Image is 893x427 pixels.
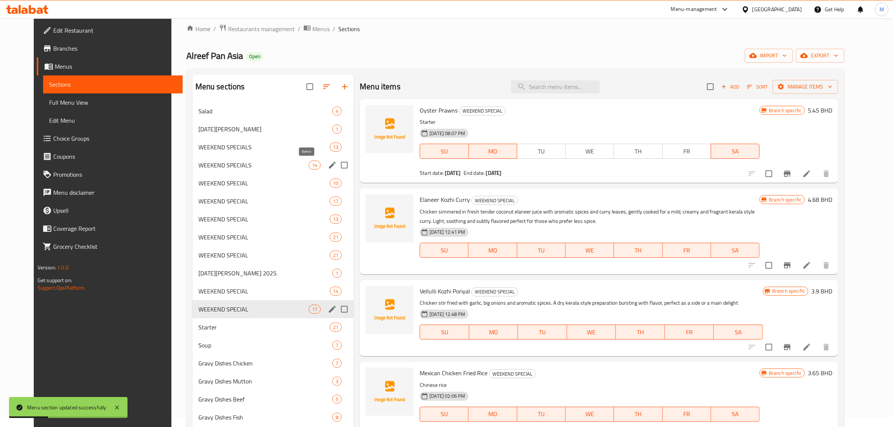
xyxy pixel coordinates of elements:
a: Menus [303,24,330,34]
button: FR [663,407,711,422]
span: Grocery Checklist [53,242,177,251]
h2: Menu sections [195,81,245,92]
span: 14 [330,288,341,295]
span: Start date: [420,168,444,178]
span: WE [569,245,611,256]
span: Menus [312,24,330,33]
span: Upsell [53,206,177,215]
span: [DATE] 02:06 PM [426,392,468,400]
a: Coverage Report [37,220,183,238]
a: Edit Menu [43,111,183,129]
span: SA [714,409,756,419]
div: items [330,179,342,188]
h6: 5.45 BHD [808,105,832,116]
span: Oyster Prawns [420,105,458,116]
span: SU [423,409,465,419]
span: FR [666,245,708,256]
button: Add section [336,78,354,96]
div: items [330,233,342,242]
input: search [511,80,600,93]
span: 3 [333,378,341,385]
button: Branch-specific-item [778,256,796,274]
button: SU [420,325,469,340]
button: delete [817,256,835,274]
span: Get support on: [38,275,72,285]
span: Restaurants management [228,24,295,33]
span: MO [471,245,514,256]
span: WEEKEND SPECIALS [198,143,330,152]
button: delete [817,165,835,183]
span: Choice Groups [53,134,177,143]
a: Coupons [37,147,183,165]
button: edit [327,304,338,315]
a: Menu disclaimer [37,183,183,201]
div: WEEKEND SPECIAL [198,251,330,260]
span: TH [619,327,662,338]
span: Gravy Dishes Beef [198,395,333,404]
span: 10 [330,180,341,187]
span: [DATE] 12:41 PM [426,229,468,236]
span: FR [668,327,711,338]
div: items [332,125,342,134]
nav: breadcrumb [186,24,845,34]
span: 1 [333,270,341,277]
button: SU [420,144,468,159]
span: [DATE] 08:07 PM [426,130,468,137]
span: TH [617,409,659,419]
span: WEEKEND SPECIAL [198,287,330,296]
button: SU [420,243,468,258]
div: WEEKEND SPECIAL10 [192,174,354,192]
span: Mexican Chicken Fried Rice [420,367,488,379]
button: SA [711,144,759,159]
button: WE [567,325,616,340]
img: Vellulli Kozhi Poriyal [366,286,414,334]
span: WEEKEND SPECIAL [472,196,518,205]
div: items [330,143,342,152]
span: TH [617,146,659,157]
button: TU [517,144,566,159]
span: import [751,51,787,60]
span: Sort items [742,81,773,93]
span: Branch specific [766,107,804,114]
div: Salad4 [192,102,354,120]
span: Add [720,83,740,91]
div: WEEKEND SPECIAL21 [192,246,354,264]
span: Version: [38,263,56,272]
img: Elaneer Kozhi Curry [366,194,414,242]
div: WEEKEND SPECIAL17 [192,192,354,210]
span: MO [472,327,515,338]
span: WEEKEND SPECIAL [472,287,518,296]
div: WEEKEND SPECIAL [471,196,518,205]
div: items [330,197,342,206]
div: Gravy Dishes Fish8 [192,408,354,426]
button: WE [566,243,614,258]
span: Starter [198,323,330,332]
span: WEEKEND SPECIALS [198,161,309,170]
div: items [332,359,342,368]
button: TH [616,325,665,340]
div: WEEKEND SPECIAL [198,215,330,224]
div: WEEKEND SPECIAL [198,305,309,314]
span: 1 [333,126,341,133]
b: [DATE] [445,168,461,178]
span: TU [520,245,563,256]
button: SA [711,407,759,422]
a: Upsell [37,201,183,220]
a: Sections [43,75,183,93]
button: FR [665,325,714,340]
span: WEEKEND SPECIAL [198,179,330,188]
span: Branch specific [766,370,804,377]
span: Alreef Pan Asia [186,47,243,64]
div: items [309,305,321,314]
a: Choice Groups [37,129,183,147]
span: SU [423,146,465,157]
div: WEEKEND SPECIALS13 [192,138,354,156]
span: Menus [55,62,177,71]
button: FR [663,243,711,258]
div: items [332,395,342,404]
h6: 3.9 BHD [811,286,832,296]
span: WEEKEND SPECIAL [198,197,330,206]
span: WE [570,327,613,338]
